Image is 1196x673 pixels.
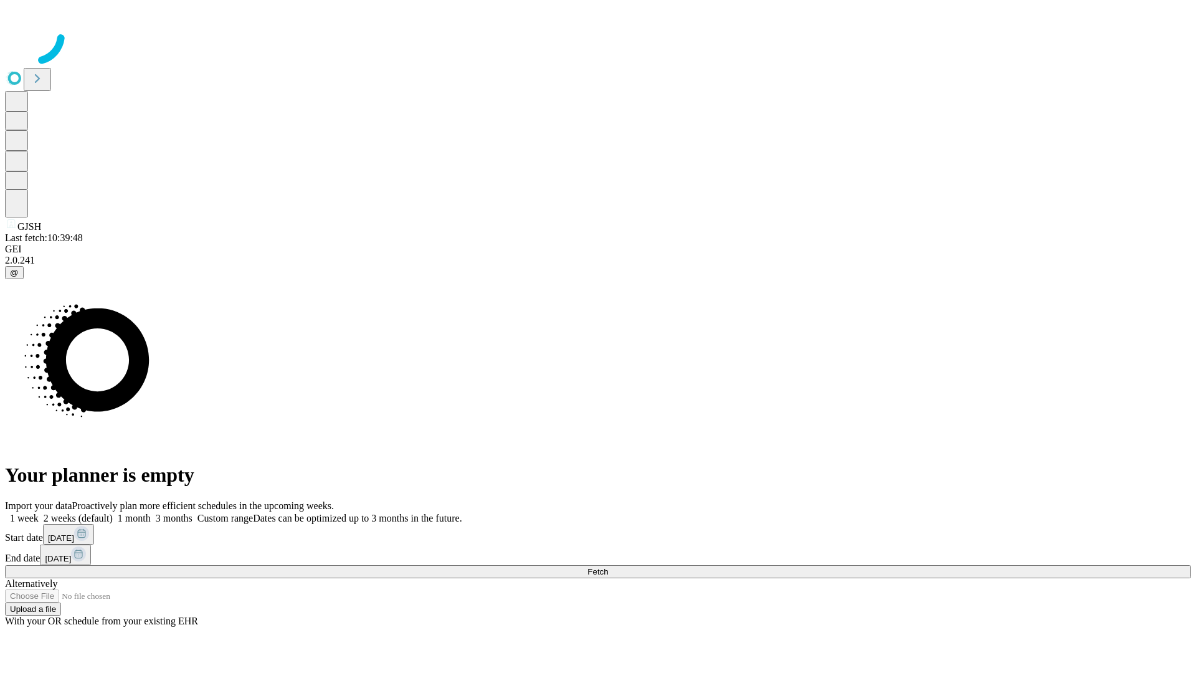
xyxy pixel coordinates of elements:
[44,513,113,523] span: 2 weeks (default)
[197,513,253,523] span: Custom range
[10,513,39,523] span: 1 week
[5,255,1191,266] div: 2.0.241
[253,513,462,523] span: Dates can be optimized up to 3 months in the future.
[5,232,83,243] span: Last fetch: 10:39:48
[5,565,1191,578] button: Fetch
[5,603,61,616] button: Upload a file
[5,500,72,511] span: Import your data
[5,266,24,279] button: @
[156,513,192,523] span: 3 months
[17,221,41,232] span: GJSH
[5,545,1191,565] div: End date
[48,533,74,543] span: [DATE]
[10,268,19,277] span: @
[5,578,57,589] span: Alternatively
[5,464,1191,487] h1: Your planner is empty
[5,244,1191,255] div: GEI
[587,567,608,576] span: Fetch
[5,616,198,626] span: With your OR schedule from your existing EHR
[118,513,151,523] span: 1 month
[45,554,71,563] span: [DATE]
[43,524,94,545] button: [DATE]
[40,545,91,565] button: [DATE]
[72,500,334,511] span: Proactively plan more efficient schedules in the upcoming weeks.
[5,524,1191,545] div: Start date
